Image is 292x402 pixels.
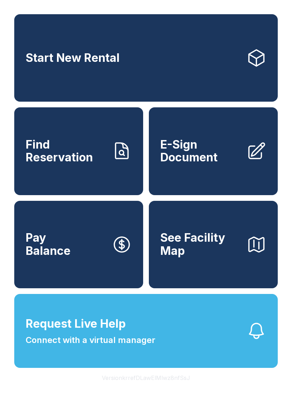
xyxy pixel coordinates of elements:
span: See Facility Map [160,231,241,257]
button: See Facility Map [149,201,278,288]
span: Connect with a virtual manager [26,334,155,347]
span: Find Reservation [26,138,106,164]
button: VersionkrrefDLawElMlwz8nfSsJ [96,368,196,388]
span: Pay Balance [26,231,71,257]
button: Request Live HelpConnect with a virtual manager [14,294,278,368]
a: Find Reservation [14,107,143,195]
a: Start New Rental [14,14,278,102]
span: Start New Rental [26,52,120,65]
span: Request Live Help [26,315,126,332]
a: E-Sign Document [149,107,278,195]
span: E-Sign Document [160,138,241,164]
button: PayBalance [14,201,143,288]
